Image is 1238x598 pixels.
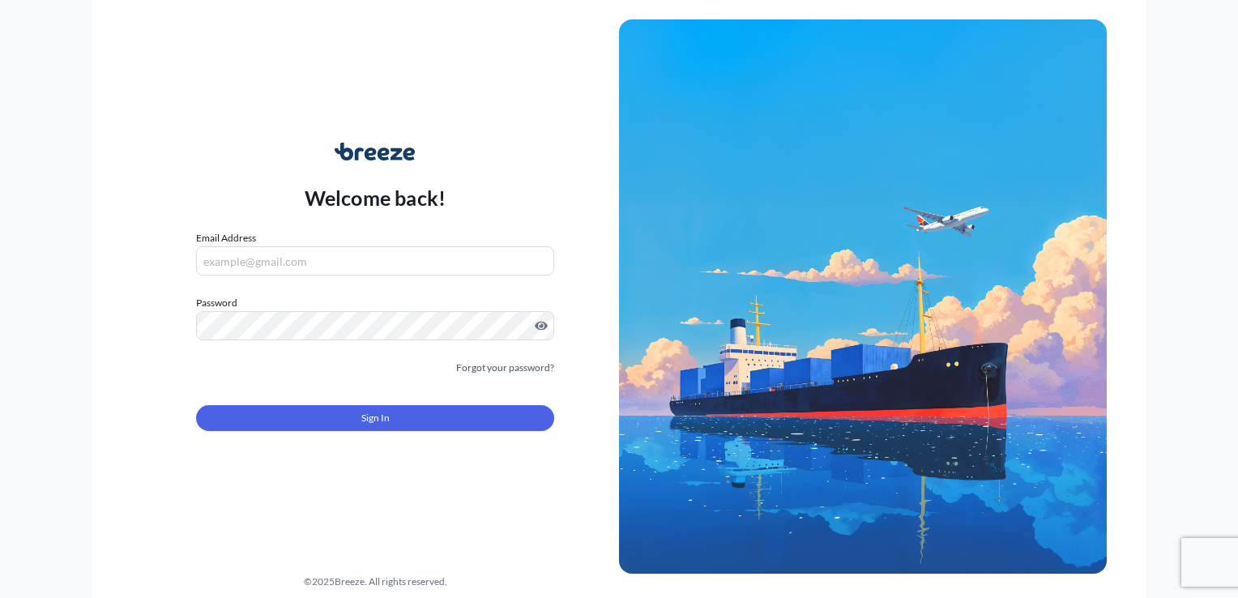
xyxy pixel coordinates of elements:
span: Sign In [361,410,390,426]
p: Welcome back! [305,185,446,211]
img: Ship illustration [619,19,1107,574]
div: © 2025 Breeze. All rights reserved. [131,574,619,590]
input: example@gmail.com [196,246,554,276]
label: Email Address [196,230,256,246]
label: Password [196,295,554,311]
a: Forgot your password? [456,360,554,376]
button: Sign In [196,405,554,431]
button: Show password [535,319,548,332]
